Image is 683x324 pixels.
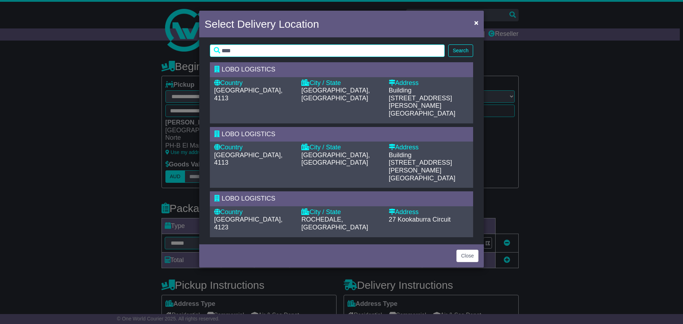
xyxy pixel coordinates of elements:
[389,110,455,117] span: [GEOGRAPHIC_DATA]
[214,208,294,216] div: Country
[214,152,282,166] span: [GEOGRAPHIC_DATA], 4113
[301,152,370,166] span: [GEOGRAPHIC_DATA], [GEOGRAPHIC_DATA]
[214,87,282,102] span: [GEOGRAPHIC_DATA], 4113
[389,79,469,87] div: Address
[214,216,282,231] span: [GEOGRAPHIC_DATA], 4123
[214,79,294,87] div: Country
[301,144,381,152] div: City / State
[222,131,275,138] span: LOBO LOGISTICS
[474,18,478,27] span: ×
[471,15,482,30] button: Close
[301,79,381,87] div: City / State
[301,208,381,216] div: City / State
[222,195,275,202] span: LOBO LOGISTICS
[389,152,452,174] span: Building [STREET_ADDRESS][PERSON_NAME]
[205,16,319,32] h4: Select Delivery Location
[301,216,368,231] span: ROCHEDALE, [GEOGRAPHIC_DATA]
[389,208,469,216] div: Address
[389,216,451,223] span: 27 Kookaburra Circuit
[389,144,469,152] div: Address
[389,87,452,109] span: Building [STREET_ADDRESS][PERSON_NAME]
[222,66,275,73] span: LOBO LOGISTICS
[214,144,294,152] div: Country
[301,87,370,102] span: [GEOGRAPHIC_DATA], [GEOGRAPHIC_DATA]
[389,175,455,182] span: [GEOGRAPHIC_DATA]
[448,44,473,57] button: Search
[456,250,478,262] button: Close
